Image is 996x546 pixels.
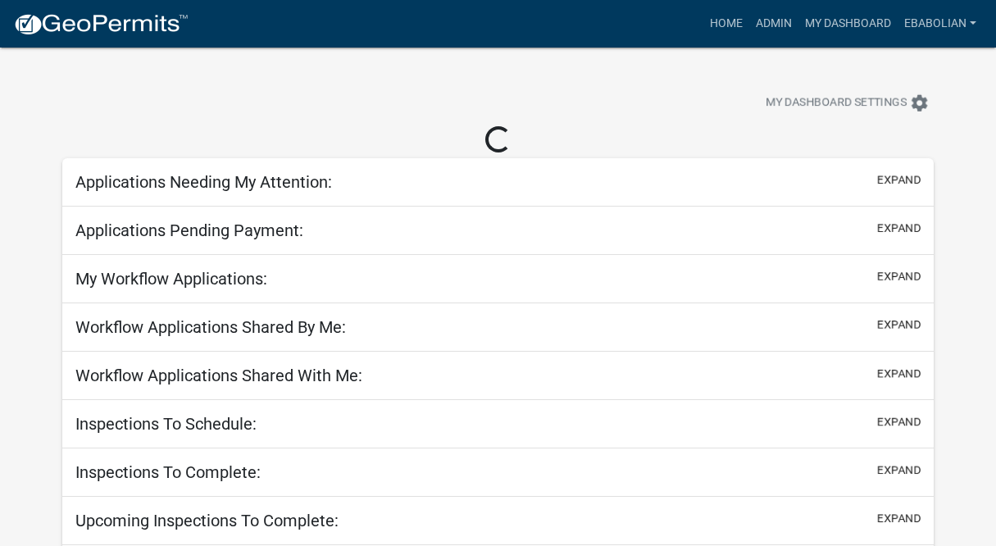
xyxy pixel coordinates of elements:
[877,510,921,527] button: expand
[703,8,749,39] a: Home
[877,220,921,237] button: expand
[75,269,267,289] h5: My Workflow Applications:
[877,316,921,334] button: expand
[749,8,798,39] a: Admin
[75,511,339,530] h5: Upcoming Inspections To Complete:
[877,268,921,285] button: expand
[75,317,346,337] h5: Workflow Applications Shared By Me:
[75,414,257,434] h5: Inspections To Schedule:
[877,462,921,479] button: expand
[877,413,921,430] button: expand
[798,8,898,39] a: My Dashboard
[75,221,303,240] h5: Applications Pending Payment:
[898,8,983,39] a: ebabolian
[877,365,921,382] button: expand
[75,172,332,192] h5: Applications Needing My Attention:
[753,87,943,119] button: My Dashboard Settingssettings
[75,366,362,385] h5: Workflow Applications Shared With Me:
[766,93,907,113] span: My Dashboard Settings
[75,462,261,482] h5: Inspections To Complete:
[910,93,930,113] i: settings
[877,171,921,189] button: expand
